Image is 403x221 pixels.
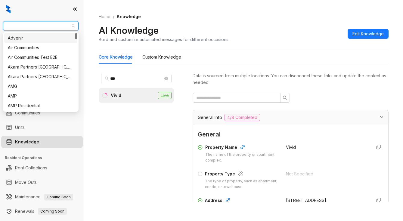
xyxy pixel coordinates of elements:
li: Knowledge [1,136,83,148]
li: Collections [1,81,83,93]
div: Property Name [205,144,279,152]
a: Knowledge [15,136,39,148]
span: General [198,130,383,139]
div: Air Communities Test E2E [8,54,74,61]
img: logo [6,5,11,13]
span: close-circle [164,77,168,80]
span: General Info [198,114,222,121]
a: Units [15,121,25,133]
div: Advenir [8,35,74,41]
div: AMG [8,83,74,90]
span: Coming Soon [38,208,67,215]
div: Akara Partners Phoenix [4,72,77,82]
span: expanded [380,115,383,119]
span: search [105,76,109,81]
div: Not Specified [286,171,367,177]
button: Edit Knowledge [348,29,389,39]
div: AMP Residential [4,101,77,110]
div: Build and customize automated messages for different occasions. [99,36,229,43]
li: Leads [1,40,83,53]
a: RenewalsComing Soon [15,205,67,217]
div: Core Knowledge [99,54,133,60]
span: Coming Soon [44,194,73,200]
span: Live [158,92,172,99]
div: AMP [8,93,74,99]
span: 4/8 Completed [225,114,260,121]
li: Renewals [1,205,83,217]
h2: AI Knowledge [99,25,159,36]
div: AMP Residential [8,102,74,109]
a: Move Outs [15,176,37,188]
div: Advenir [4,33,77,43]
li: Communities [1,107,83,119]
li: Rent Collections [1,162,83,174]
div: [STREET_ADDRESS] [286,197,367,204]
span: United Apartment Group [7,21,75,30]
span: Vivid [286,145,296,150]
span: Edit Knowledge [352,30,384,37]
li: / [113,13,114,20]
div: The name of the property or apartment complex. [205,152,279,163]
span: Knowledge [117,14,141,19]
li: Move Outs [1,176,83,188]
div: Custom Knowledge [142,54,181,60]
div: Akara Partners [GEOGRAPHIC_DATA] [8,64,74,70]
div: AMP [4,91,77,101]
div: The type of property, such as apartment, condo, or townhouse. [205,178,279,190]
div: Property Type [205,171,279,178]
div: Data is sourced from multiple locations. You can disconnect these links and update the content as... [193,72,389,86]
li: Leasing [1,66,83,78]
div: Air Communities Test E2E [4,53,77,62]
div: Air Communities [4,43,77,53]
div: Address [205,197,279,205]
div: Air Communities [8,44,74,51]
span: search [283,95,287,100]
div: Akara Partners [GEOGRAPHIC_DATA] [8,73,74,80]
h3: Resident Operations [5,155,84,161]
a: Home [98,13,112,20]
li: Units [1,121,83,133]
div: Akara Partners Nashville [4,62,77,72]
a: Rent Collections [15,162,47,174]
li: Maintenance [1,191,83,203]
div: AMG [4,82,77,91]
a: Communities [15,107,40,119]
div: Vivid [111,92,121,99]
div: General Info4/8 Completed [193,110,388,125]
